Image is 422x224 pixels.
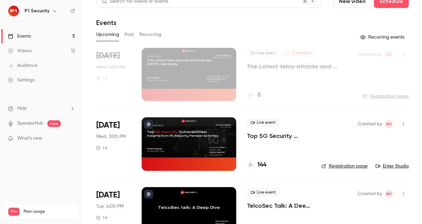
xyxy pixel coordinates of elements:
[386,120,391,128] span: AH
[96,133,126,140] span: Wed, 3:00 PM
[385,51,393,58] span: Amine Hayad
[17,135,42,142] span: What's new
[8,33,31,40] div: Events
[96,117,131,170] div: Oct 22 Wed, 3:00 PM (Europe/Paris)
[67,136,75,142] iframe: Noticeable Trigger
[96,29,119,40] button: Upcoming
[385,120,393,128] span: Amine Hayad
[96,48,131,101] div: Oct 1 Wed, 3:00 PM (Europe/Paris)
[257,91,261,100] h4: 8
[357,32,409,43] button: Recurring events
[24,209,75,214] span: Plan usage
[247,161,266,169] a: 144
[247,119,280,127] span: Live event
[358,51,382,58] span: Created by
[247,91,261,100] a: 8
[321,163,368,169] a: Registration page
[247,132,311,140] a: Top 5G Security Vulnerabilities: Insights from P1 Security Pentest Activities
[96,145,107,151] div: 1 h
[96,51,120,61] span: [DATE]
[25,8,49,14] h6: P1 Security
[8,77,35,83] div: Settings
[8,62,37,69] div: Audience
[386,190,391,198] span: AH
[282,49,315,57] span: Canceled
[17,120,43,127] a: SpeakerHub
[247,49,280,57] span: Live event
[363,93,409,100] a: Registration page
[376,163,409,169] a: Enter Studio
[385,190,393,198] span: Amine Hayad
[96,215,107,220] div: 1 h
[96,64,126,70] span: Wed, 3:00 PM
[96,76,107,81] div: 1 h
[257,161,266,169] h4: 144
[17,105,27,112] span: Help
[124,29,134,40] button: Past
[247,188,280,196] span: Live event
[96,203,123,210] span: Tue, 4:00 PM
[8,105,75,112] li: help-dropdown-opener
[139,29,162,40] button: Recurring
[247,62,347,70] a: The Latest telco attacks and findings : A PTM case study
[96,190,120,200] span: [DATE]
[247,202,311,210] a: TelcoSec Talk: A Deep Dive
[358,120,382,128] span: Created by
[47,120,61,127] span: new
[96,120,120,131] span: [DATE]
[96,19,116,27] h1: Events
[358,190,382,198] span: Created by
[386,51,391,58] span: AH
[8,6,19,16] img: P1 Security
[8,208,20,216] span: Pro
[8,48,32,54] div: Videos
